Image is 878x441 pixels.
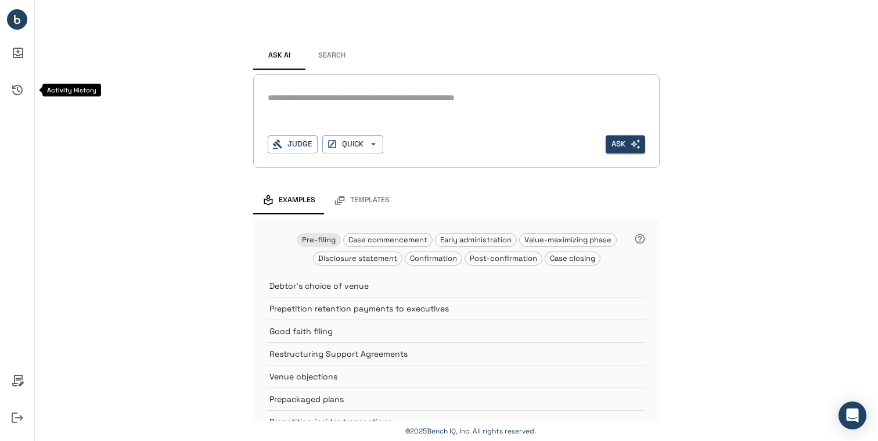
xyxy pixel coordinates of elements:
p: Debtor's choice of venue [269,280,617,292]
button: Ask [606,135,645,153]
div: examples and templates tabs [253,187,660,214]
div: Activity History [42,84,101,96]
div: Disclosure statement [313,252,402,266]
div: Post-confirmation [465,252,542,266]
button: Search [305,42,358,70]
div: Restructuring Support Agreements [267,342,646,365]
div: Open Intercom Messenger [839,401,866,429]
p: Venue objections [269,371,617,382]
div: Value-maximizing phase [519,233,617,247]
div: Debtor's choice of venue [267,275,646,297]
button: QUICK [322,135,383,153]
span: Enter search text [606,135,645,153]
span: Disclosure statement [314,253,402,263]
div: Venue objections [267,365,646,388]
p: Prepetition retention payments to executives [269,303,617,314]
span: Ask AI [268,51,290,60]
span: Examples [279,196,315,205]
span: Early administration [436,235,516,245]
div: Case commencement [343,233,433,247]
div: Prepetition insider transactions [267,410,646,433]
div: Case closing [545,252,600,266]
span: Confirmation [405,253,462,263]
div: Pre-filing [297,233,341,247]
span: Post-confirmation [465,253,542,263]
p: Prepetition insider transactions [269,416,617,428]
div: Prepetition retention payments to executives [267,297,646,320]
div: Good faith filing [267,320,646,342]
span: Case commencement [344,235,432,245]
span: Pre-filing [297,235,340,245]
span: Templates [350,196,390,205]
div: Confirmation [405,252,462,266]
div: Prepackaged plans [267,388,646,410]
button: Judge [268,135,318,153]
p: Restructuring Support Agreements [269,348,617,360]
div: Early administration [435,233,517,247]
span: Case closing [545,253,600,263]
span: Value-maximizing phase [520,235,616,245]
p: Prepackaged plans [269,393,617,405]
p: Good faith filing [269,325,617,337]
